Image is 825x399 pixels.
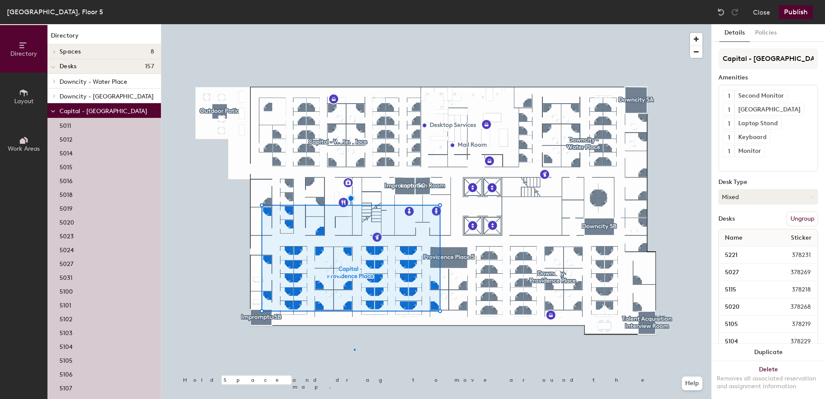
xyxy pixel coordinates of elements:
[60,216,74,226] p: 5020
[787,230,816,246] span: Sticker
[60,175,72,185] p: 5016
[770,302,816,312] span: 378268
[60,189,72,199] p: 5018
[60,341,72,351] p: 5104
[60,147,72,157] p: 5014
[60,258,73,268] p: 5027
[60,63,76,70] span: Desks
[60,133,72,143] p: 5012
[728,119,730,128] span: 1
[721,301,770,313] input: Unnamed desk
[721,230,747,246] span: Name
[60,313,72,323] p: 5102
[712,344,825,361] button: Duplicate
[734,118,781,129] div: Laptop Stand
[718,74,818,81] div: Amenities
[770,337,816,346] span: 378229
[731,8,739,16] img: Redo
[771,250,816,260] span: 378231
[723,90,734,101] button: 1
[60,203,72,212] p: 5019
[728,92,730,101] span: 1
[734,104,804,115] div: [GEOGRAPHIC_DATA]
[728,147,730,156] span: 1
[771,320,816,329] span: 378219
[60,108,147,115] span: Capital - [GEOGRAPHIC_DATA]
[721,249,771,261] input: Unnamed desk
[60,230,74,240] p: 5023
[718,215,735,222] div: Desks
[750,24,782,42] button: Policies
[728,133,730,142] span: 1
[770,268,816,277] span: 378269
[718,189,818,205] button: Mixed
[14,98,34,105] span: Layout
[60,272,72,282] p: 5031
[712,361,825,399] button: DeleteRemoves all associated reservation and assignment information
[60,161,72,171] p: 5015
[779,5,813,19] button: Publish
[60,327,72,337] p: 5103
[682,377,702,390] button: Help
[60,285,73,295] p: 5100
[717,375,820,390] div: Removes all associated reservation and assignment information
[47,31,161,44] h1: Directory
[721,266,770,279] input: Unnamed desk
[771,285,816,294] span: 378218
[60,382,72,392] p: 5107
[60,120,71,130] p: 5011
[721,284,771,296] input: Unnamed desk
[723,118,734,129] button: 1
[151,48,154,55] span: 8
[718,179,818,186] div: Desk Type
[723,104,734,115] button: 1
[721,336,770,348] input: Unnamed desk
[734,132,770,143] div: Keyboard
[60,93,154,100] span: Downcity - [GEOGRAPHIC_DATA]
[60,78,127,85] span: Downcity - Water Place
[7,6,103,17] div: [GEOGRAPHIC_DATA], Floor 5
[145,63,154,70] span: 157
[723,132,734,143] button: 1
[719,24,750,42] button: Details
[787,212,818,226] button: Ungroup
[753,5,770,19] button: Close
[721,318,771,330] input: Unnamed desk
[60,299,71,309] p: 5101
[60,355,72,364] p: 5105
[10,50,37,57] span: Directory
[60,368,72,378] p: 5106
[723,146,734,157] button: 1
[734,146,765,157] div: Monitor
[728,105,730,114] span: 1
[60,48,81,55] span: Spaces
[8,145,40,152] span: Work Areas
[734,90,787,101] div: Second Monitor
[717,8,725,16] img: Undo
[60,244,74,254] p: 5024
